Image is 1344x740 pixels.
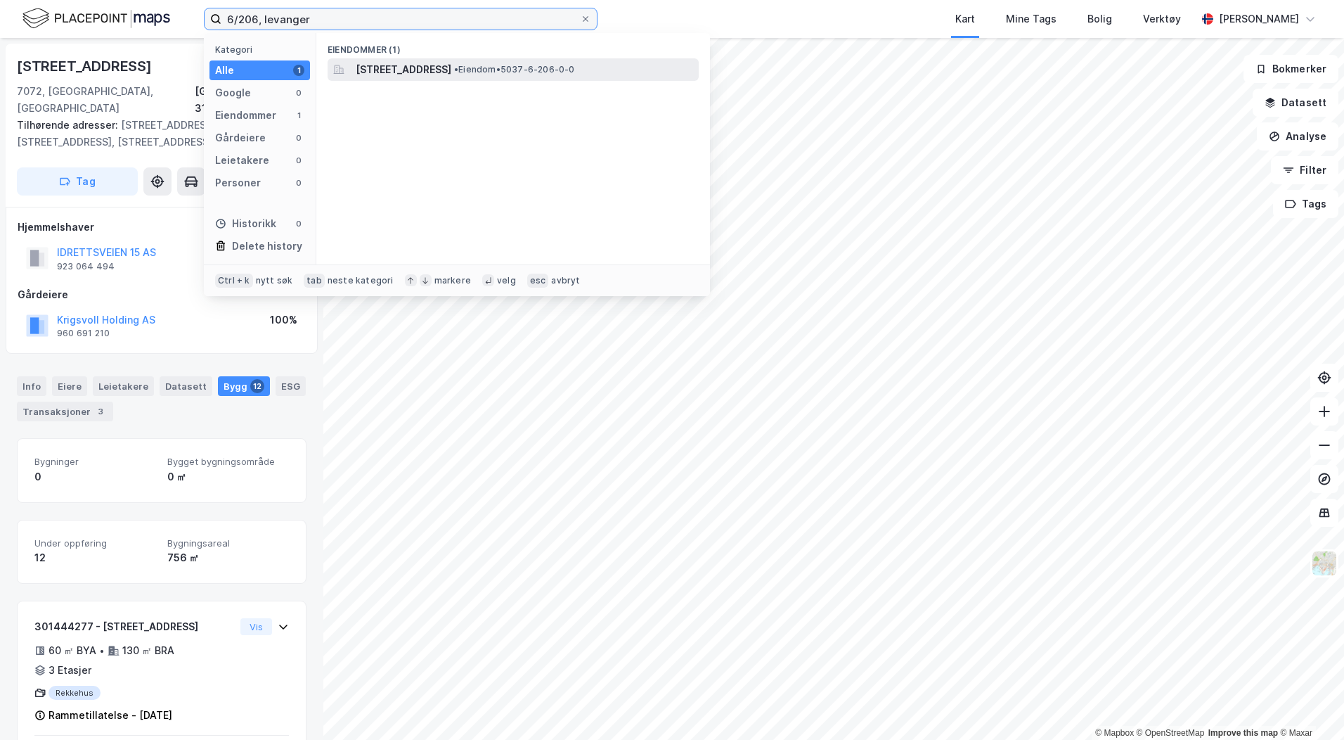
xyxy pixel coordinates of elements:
[250,379,264,393] div: 12
[17,402,113,421] div: Transaksjoner
[195,83,306,117] div: [GEOGRAPHIC_DATA], 316/697
[1137,728,1205,738] a: OpenStreetMap
[434,275,471,286] div: markere
[293,132,304,143] div: 0
[293,218,304,229] div: 0
[34,549,156,566] div: 12
[215,129,266,146] div: Gårdeiere
[167,549,289,566] div: 756 ㎡
[122,642,174,659] div: 130 ㎡ BRA
[356,61,451,78] span: [STREET_ADDRESS]
[1274,672,1344,740] div: Kontrollprogram for chat
[293,110,304,121] div: 1
[497,275,516,286] div: velg
[293,87,304,98] div: 0
[57,328,110,339] div: 960 691 210
[93,404,108,419] div: 3
[17,117,295,151] div: [STREET_ADDRESS], [STREET_ADDRESS], [STREET_ADDRESS]
[293,177,304,189] div: 0
[454,64,458,75] span: •
[160,376,212,396] div: Datasett
[1257,122,1338,151] button: Analyse
[49,707,172,724] div: Rammetillatelse - [DATE]
[1253,89,1338,117] button: Datasett
[18,219,306,236] div: Hjemmelshaver
[270,312,297,328] div: 100%
[256,275,293,286] div: nytt søk
[18,286,306,303] div: Gårdeiere
[1243,55,1338,83] button: Bokmerker
[232,238,302,255] div: Delete history
[93,376,154,396] div: Leietakere
[1208,728,1278,738] a: Improve this map
[293,65,304,76] div: 1
[1271,156,1338,184] button: Filter
[215,152,269,169] div: Leietakere
[52,376,87,396] div: Eiere
[1087,11,1112,27] div: Bolig
[1095,728,1134,738] a: Mapbox
[34,618,235,635] div: 301444277 - [STREET_ADDRESS]
[454,64,575,75] span: Eiendom • 5037-6-206-0-0
[57,261,115,272] div: 923 064 494
[215,174,261,191] div: Personer
[34,537,156,549] span: Under oppføring
[215,274,253,288] div: Ctrl + k
[34,468,156,485] div: 0
[1311,550,1338,577] img: Z
[215,107,276,124] div: Eiendommer
[955,11,975,27] div: Kart
[1274,672,1344,740] iframe: Chat Widget
[215,44,310,55] div: Kategori
[17,55,155,77] div: [STREET_ADDRESS]
[167,456,289,468] span: Bygget bygningsområde
[276,376,306,396] div: ESG
[304,274,325,288] div: tab
[17,167,138,196] button: Tag
[215,62,234,79] div: Alle
[17,376,46,396] div: Info
[527,274,549,288] div: esc
[240,618,272,635] button: Vis
[293,155,304,166] div: 0
[1273,190,1338,218] button: Tags
[215,215,276,232] div: Historikk
[17,83,195,117] div: 7072, [GEOGRAPHIC_DATA], [GEOGRAPHIC_DATA]
[218,376,270,396] div: Bygg
[551,275,580,286] div: avbryt
[99,645,105,656] div: •
[316,33,710,58] div: Eiendommer (1)
[49,642,96,659] div: 60 ㎡ BYA
[221,8,580,30] input: Søk på adresse, matrikkel, gårdeiere, leietakere eller personer
[1006,11,1057,27] div: Mine Tags
[215,84,251,101] div: Google
[167,468,289,485] div: 0 ㎡
[167,537,289,549] span: Bygningsareal
[34,456,156,468] span: Bygninger
[17,119,121,131] span: Tilhørende adresser:
[1219,11,1299,27] div: [PERSON_NAME]
[328,275,394,286] div: neste kategori
[22,6,170,31] img: logo.f888ab2527a4732fd821a326f86c7f29.svg
[49,662,91,679] div: 3 Etasjer
[1143,11,1181,27] div: Verktøy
